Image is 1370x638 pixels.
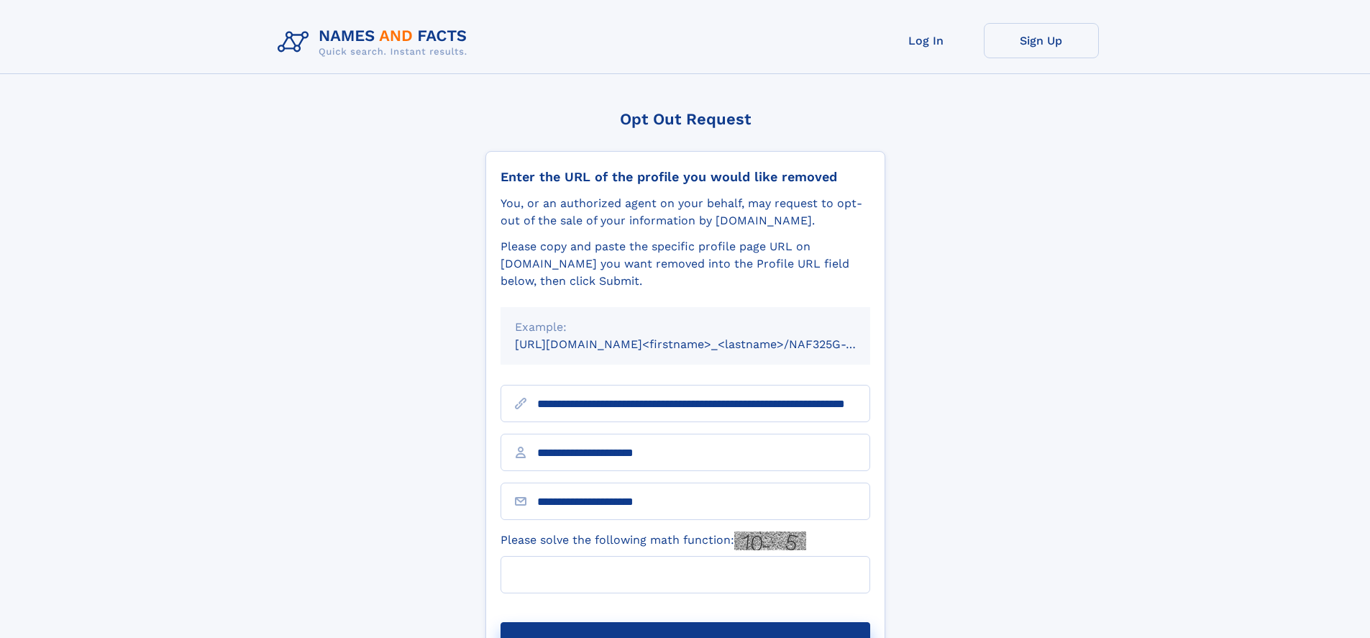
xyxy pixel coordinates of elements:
div: Enter the URL of the profile you would like removed [501,169,870,185]
div: You, or an authorized agent on your behalf, may request to opt-out of the sale of your informatio... [501,195,870,229]
div: Opt Out Request [485,110,885,128]
img: Logo Names and Facts [272,23,479,62]
div: Please copy and paste the specific profile page URL on [DOMAIN_NAME] you want removed into the Pr... [501,238,870,290]
a: Sign Up [984,23,1099,58]
div: Example: [515,319,856,336]
a: Log In [869,23,984,58]
small: [URL][DOMAIN_NAME]<firstname>_<lastname>/NAF325G-xxxxxxxx [515,337,898,351]
label: Please solve the following math function: [501,532,806,550]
